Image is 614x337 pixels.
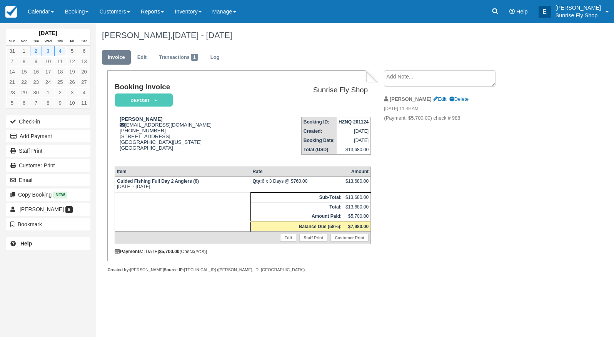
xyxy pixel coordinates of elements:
[66,98,78,108] a: 10
[115,249,142,254] strong: Payments
[115,83,264,91] h1: Booking Invoice
[66,56,78,67] a: 12
[18,98,30,108] a: 6
[30,67,42,77] a: 16
[66,37,78,46] th: Fri
[30,87,42,98] a: 30
[42,98,54,108] a: 8
[66,87,78,98] a: 3
[337,127,371,136] td: [DATE]
[509,9,515,14] i: Help
[54,37,66,46] th: Thu
[5,6,17,18] img: checkfront-main-nav-mini-logo.png
[539,6,551,18] div: E
[18,87,30,98] a: 29
[115,176,250,192] td: [DATE] - [DATE]
[107,267,378,273] div: [PERSON_NAME] [TECHNICAL_ID] ([PERSON_NAME], ID, [GEOGRAPHIC_DATA])
[337,136,371,145] td: [DATE]
[384,105,514,114] em: [DATE] 11:49 AM
[449,96,469,102] a: Delete
[54,77,66,87] a: 25
[78,77,90,87] a: 27
[30,46,42,56] a: 2
[42,77,54,87] a: 24
[250,167,344,176] th: Rate
[250,192,344,202] th: Sub-Total:
[54,98,66,108] a: 9
[66,46,78,56] a: 5
[78,46,90,56] a: 6
[6,174,90,186] button: Email
[65,206,73,213] span: 6
[159,249,179,254] strong: $5,700.00
[339,119,369,125] strong: HZNQ-201124
[6,130,90,142] button: Add Payment
[250,221,344,231] th: Balance Due (58%):
[115,93,170,107] a: Deposit
[6,56,18,67] a: 7
[301,145,337,155] th: Total (USD):
[6,46,18,56] a: 31
[102,50,131,65] a: Invoice
[18,67,30,77] a: 15
[78,87,90,98] a: 4
[344,212,371,222] td: $5,700.00
[191,54,198,61] span: 1
[18,77,30,87] a: 22
[250,212,344,222] th: Amount Paid:
[6,145,90,157] a: Staff Print
[18,37,30,46] th: Mon
[18,46,30,56] a: 1
[42,67,54,77] a: 17
[345,179,369,190] div: $13,680.00
[280,234,296,242] a: Edit
[115,116,264,160] div: [EMAIL_ADDRESS][DOMAIN_NAME] [PHONE_NUMBER] [STREET_ADDRESS] [GEOGRAPHIC_DATA][US_STATE] [GEOGRAP...
[301,127,337,136] th: Created:
[78,37,90,46] th: Sat
[54,67,66,77] a: 18
[54,87,66,98] a: 2
[299,234,327,242] a: Staff Print
[6,67,18,77] a: 14
[390,96,432,102] strong: [PERSON_NAME]
[20,240,32,247] b: Help
[433,96,446,102] a: Edit
[42,46,54,56] a: 3
[115,249,371,254] div: : [DATE] (Check )
[194,249,206,254] small: (POS)
[330,234,369,242] a: Customer Print
[344,192,371,202] td: $13,680.00
[6,189,90,201] button: Copy Booking New
[337,145,371,155] td: $13,680.00
[20,206,64,212] span: [PERSON_NAME]
[30,77,42,87] a: 23
[164,267,184,272] strong: Source IP:
[132,50,152,65] a: Edit
[384,115,514,122] p: (Payment: $5,700.00) check # 988
[30,56,42,67] a: 9
[250,176,344,192] td: 6 x 3 Days @ $760.00
[30,37,42,46] th: Tue
[348,224,369,229] strong: $7,980.00
[301,136,337,145] th: Booking Date:
[301,117,337,127] th: Booking ID:
[53,192,67,198] span: New
[30,98,42,108] a: 7
[117,179,199,184] strong: Guided Fishing Full Day 2 Anglers (6)
[6,203,90,215] a: [PERSON_NAME] 6
[66,67,78,77] a: 19
[66,77,78,87] a: 26
[6,237,90,250] a: Help
[344,167,371,176] th: Amount
[120,116,163,122] strong: [PERSON_NAME]
[78,98,90,108] a: 11
[6,77,18,87] a: 21
[556,12,601,19] p: Sunrise Fly Shop
[172,30,232,40] span: [DATE] - [DATE]
[6,87,18,98] a: 28
[6,218,90,230] button: Bookmark
[252,179,262,184] strong: Qty
[153,50,204,65] a: Transactions1
[42,87,54,98] a: 1
[6,159,90,172] a: Customer Print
